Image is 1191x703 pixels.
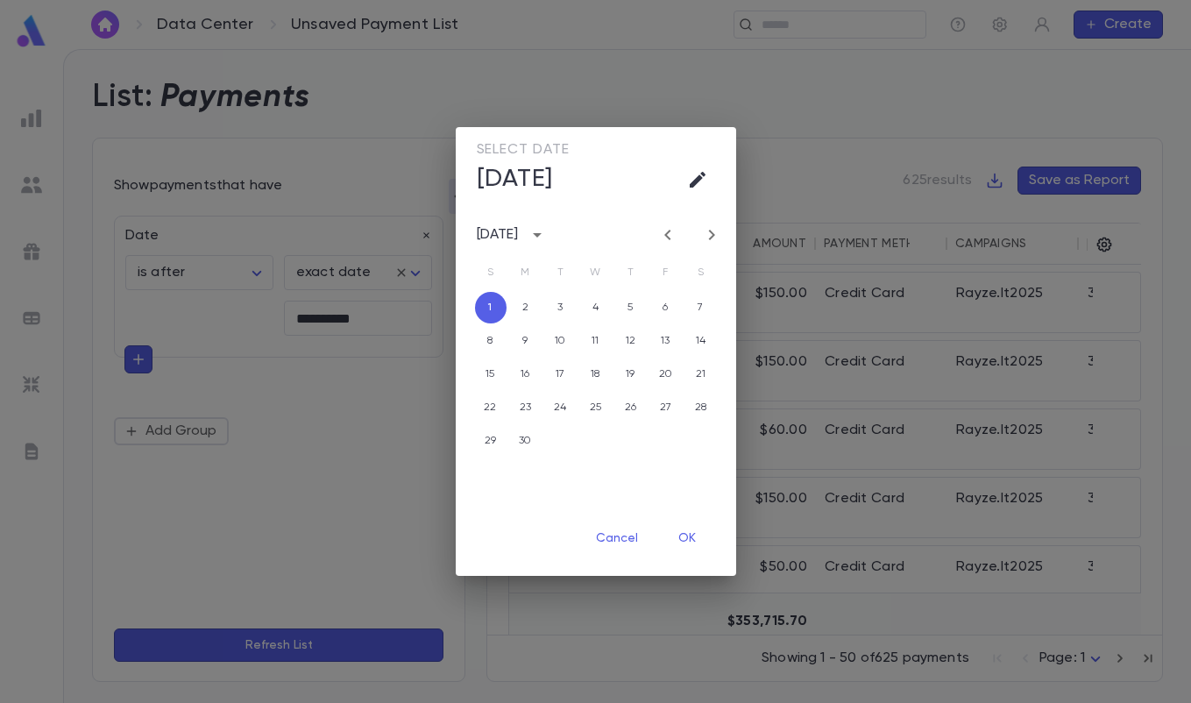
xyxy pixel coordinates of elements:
button: 21 [685,359,717,390]
h4: [DATE] [477,164,553,194]
button: 20 [650,359,682,390]
button: 25 [580,392,612,423]
button: calendar view is open, go to text input view [680,162,715,197]
button: 17 [545,359,577,390]
button: 16 [510,359,542,390]
button: 28 [685,392,717,423]
div: [DATE] [477,226,519,244]
span: Saturday [685,255,717,290]
button: Next month [698,221,726,249]
button: 5 [615,292,647,323]
button: Previous month [654,221,682,249]
span: Monday [510,255,542,290]
button: 12 [615,325,647,357]
button: OK [659,522,715,555]
button: 30 [510,425,542,457]
button: 18 [580,359,612,390]
button: 26 [615,392,647,423]
button: 14 [685,325,717,357]
span: Select date [477,141,571,159]
button: 7 [685,292,717,323]
button: 2 [510,292,542,323]
button: 3 [545,292,577,323]
button: 19 [615,359,647,390]
span: Wednesday [580,255,612,290]
span: Friday [650,255,682,290]
button: 15 [475,359,507,390]
button: 6 [650,292,682,323]
button: 27 [650,392,682,423]
button: 22 [475,392,507,423]
button: 10 [545,325,577,357]
button: 23 [510,392,542,423]
span: Sunday [475,255,507,290]
span: Thursday [615,255,647,290]
button: calendar view is open, switch to year view [523,221,551,249]
button: 24 [545,392,577,423]
button: 11 [580,325,612,357]
button: 9 [510,325,542,357]
button: 8 [475,325,507,357]
button: 13 [650,325,682,357]
button: 1 [475,292,507,323]
button: 4 [580,292,612,323]
button: 29 [475,425,507,457]
button: Cancel [582,522,652,555]
span: Tuesday [545,255,577,290]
